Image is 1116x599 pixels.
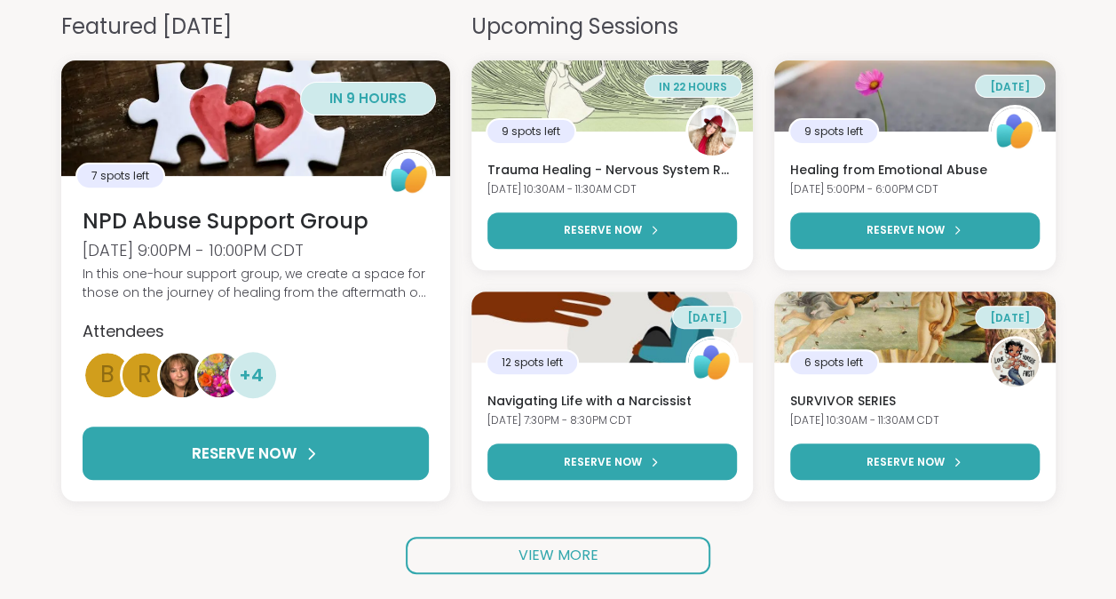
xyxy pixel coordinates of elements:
[487,212,737,249] button: RESERVE NOW
[790,413,1040,428] div: [DATE] 10:30AM - 11:30AM CDT
[518,545,598,565] span: VIEW MORE
[774,60,1056,132] img: Healing from Emotional Abuse
[385,152,433,200] img: ShareWell
[790,443,1040,480] button: RESERVE NOW
[790,212,1040,249] button: RESERVE NOW
[790,393,1040,411] h3: SURVIVOR SERIES
[61,60,450,176] img: NPD Abuse Support Group
[659,79,727,94] span: in 22 hours
[487,162,737,180] h3: Trauma Healing - Nervous System Regulation
[471,60,753,132] img: Trauma Healing - Nervous System Regulation
[487,443,737,480] button: RESERVE NOW
[91,168,149,184] span: 7 spots left
[138,357,152,392] span: R
[867,454,945,470] span: RESERVE NOW
[990,79,1030,94] span: [DATE]
[471,292,753,363] img: Navigating Life with a Narcissist
[160,353,204,397] img: darlenelin13
[487,413,737,428] div: [DATE] 7:30PM - 8:30PM CDT
[687,310,727,325] span: [DATE]
[83,265,429,302] div: In this one-hour support group, we create a space for those on the journey of healing from the af...
[83,206,429,236] h3: NPD Abuse Support Group
[192,443,297,466] span: RESERVE NOW
[502,124,560,140] span: 9 spots left
[990,310,1030,325] span: [DATE]
[502,355,563,371] span: 12 spots left
[471,11,1056,43] h4: Upcoming Sessions
[790,162,1040,180] h3: Healing from Emotional Abuse
[83,239,429,261] div: [DATE] 9:00PM - 10:00PM CDT
[83,427,429,480] button: RESERVE NOW
[564,222,642,238] span: RESERVE NOW
[83,320,164,342] span: Attendees
[239,362,264,388] span: + 4
[804,355,863,371] span: 6 spots left
[329,89,407,108] span: in 9 hours
[804,124,863,140] span: 9 spots left
[406,537,710,574] a: VIEW MORE
[487,182,737,197] div: [DATE] 10:30AM - 11:30AM CDT
[867,222,945,238] span: RESERVE NOW
[564,454,642,470] span: RESERVE NOW
[197,353,241,397] img: Meredith100
[61,11,450,43] h4: Featured [DATE]
[688,339,736,387] img: ShareWell
[774,292,1056,363] img: SURVIVOR SERIES
[991,108,1039,156] img: ShareWell
[688,108,736,156] img: CLove
[487,393,737,411] h3: Navigating Life with a Narcissist
[790,182,1040,197] div: [DATE] 5:00PM - 6:00PM CDT
[100,357,115,392] span: b
[991,339,1039,387] img: Tammy21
